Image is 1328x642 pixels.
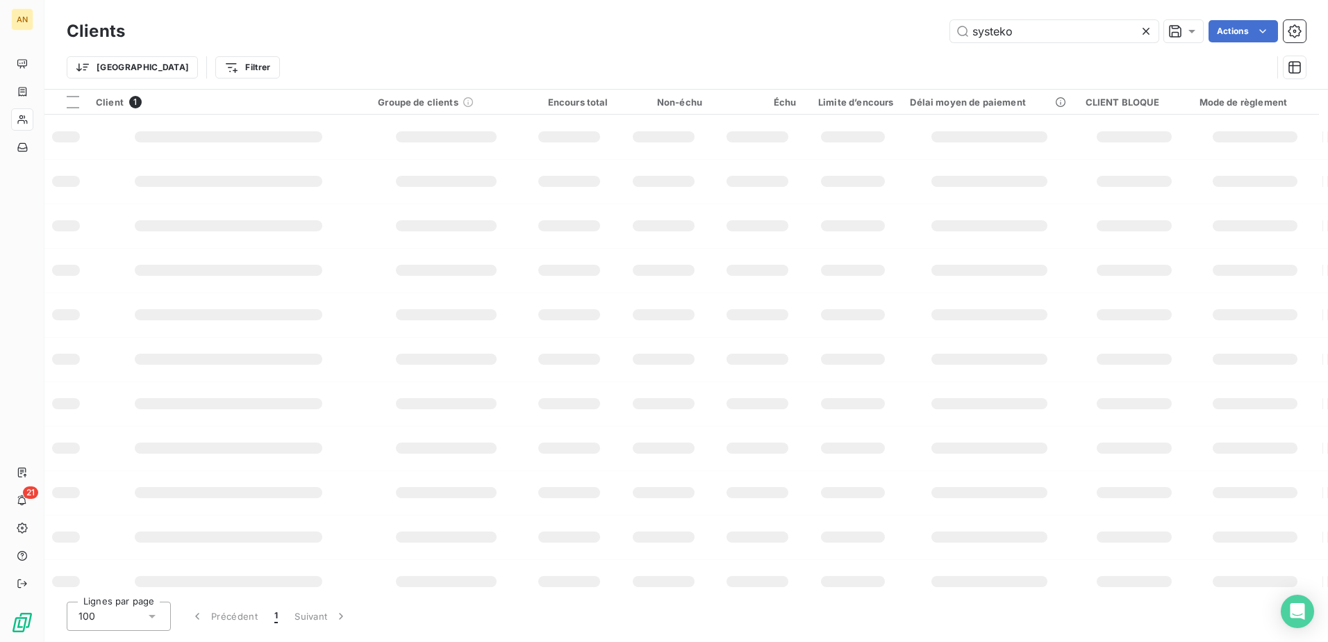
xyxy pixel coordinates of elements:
[215,56,279,79] button: Filtrer
[1281,595,1314,628] div: Open Intercom Messenger
[96,97,124,108] span: Client
[129,96,142,108] span: 1
[286,602,356,631] button: Suivant
[11,8,33,31] div: AN
[274,609,278,623] span: 1
[378,97,458,108] span: Groupe de clients
[1200,97,1311,108] div: Mode de règlement
[11,611,33,634] img: Logo LeanPay
[813,97,893,108] div: Limite d’encours
[67,19,125,44] h3: Clients
[23,486,38,499] span: 21
[950,20,1159,42] input: Rechercher
[719,97,796,108] div: Échu
[182,602,266,631] button: Précédent
[531,97,608,108] div: Encours total
[266,602,286,631] button: 1
[910,97,1068,108] div: Délai moyen de paiement
[625,97,702,108] div: Non-échu
[78,609,95,623] span: 100
[67,56,198,79] button: [GEOGRAPHIC_DATA]
[1086,97,1183,108] div: CLIENT BLOQUE
[1209,20,1278,42] button: Actions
